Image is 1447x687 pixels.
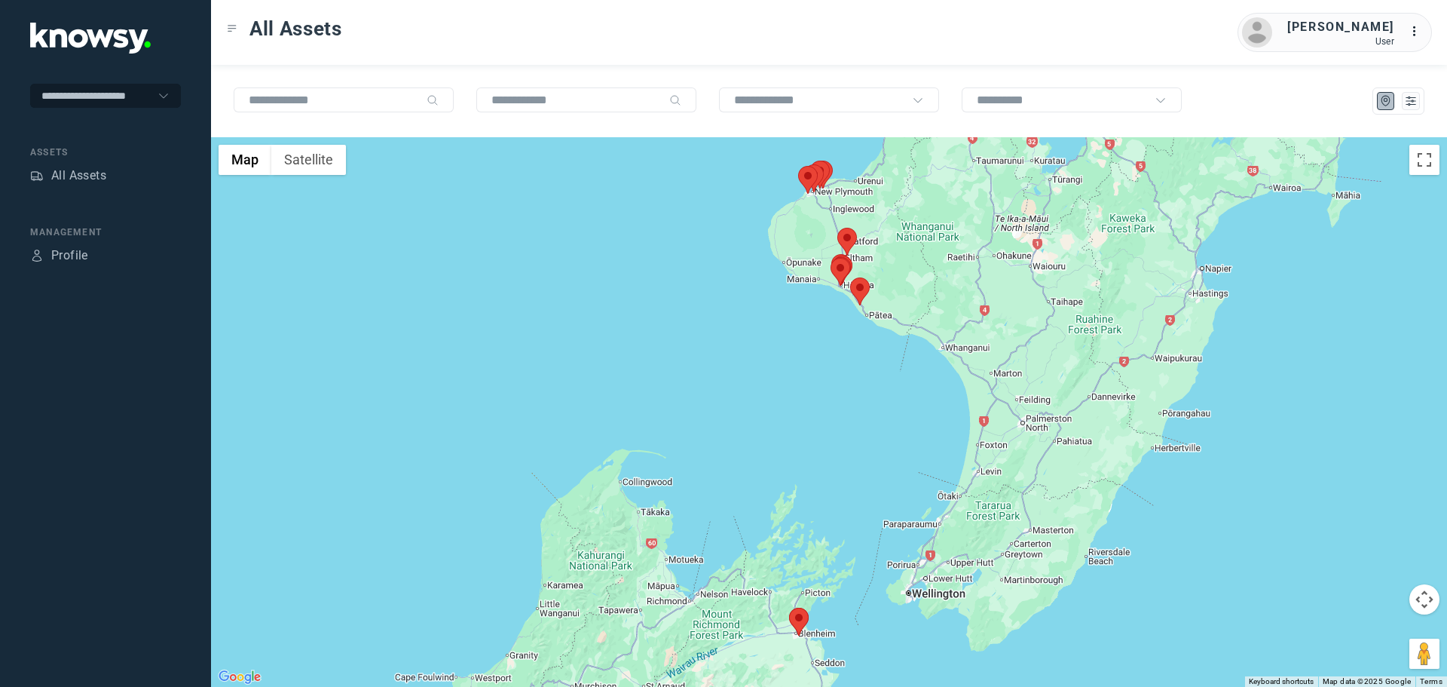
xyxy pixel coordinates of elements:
[1420,677,1442,685] a: Terms (opens in new tab)
[1409,639,1439,669] button: Drag Pegman onto the map to open Street View
[1409,145,1439,175] button: Toggle fullscreen view
[219,145,271,175] button: Show street map
[1242,17,1272,48] img: avatar.png
[1409,23,1427,41] div: :
[215,667,265,687] a: Open this area in Google Maps (opens a new window)
[271,145,346,175] button: Show satellite imagery
[1409,23,1427,43] div: :
[215,667,265,687] img: Google
[1323,677,1411,685] span: Map data ©2025 Google
[1404,94,1418,108] div: List
[427,94,439,106] div: Search
[30,247,88,265] a: ProfileProfile
[669,94,681,106] div: Search
[249,15,342,42] span: All Assets
[30,249,44,262] div: Profile
[1287,36,1394,47] div: User
[30,225,181,239] div: Management
[1287,18,1394,36] div: [PERSON_NAME]
[1379,94,1393,108] div: Map
[51,247,88,265] div: Profile
[30,167,106,185] a: AssetsAll Assets
[1409,584,1439,615] button: Map camera controls
[30,169,44,182] div: Assets
[30,23,151,54] img: Application Logo
[227,23,237,34] div: Toggle Menu
[30,146,181,159] div: Assets
[1249,676,1314,687] button: Keyboard shortcuts
[51,167,106,185] div: All Assets
[1410,26,1425,37] tspan: ...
